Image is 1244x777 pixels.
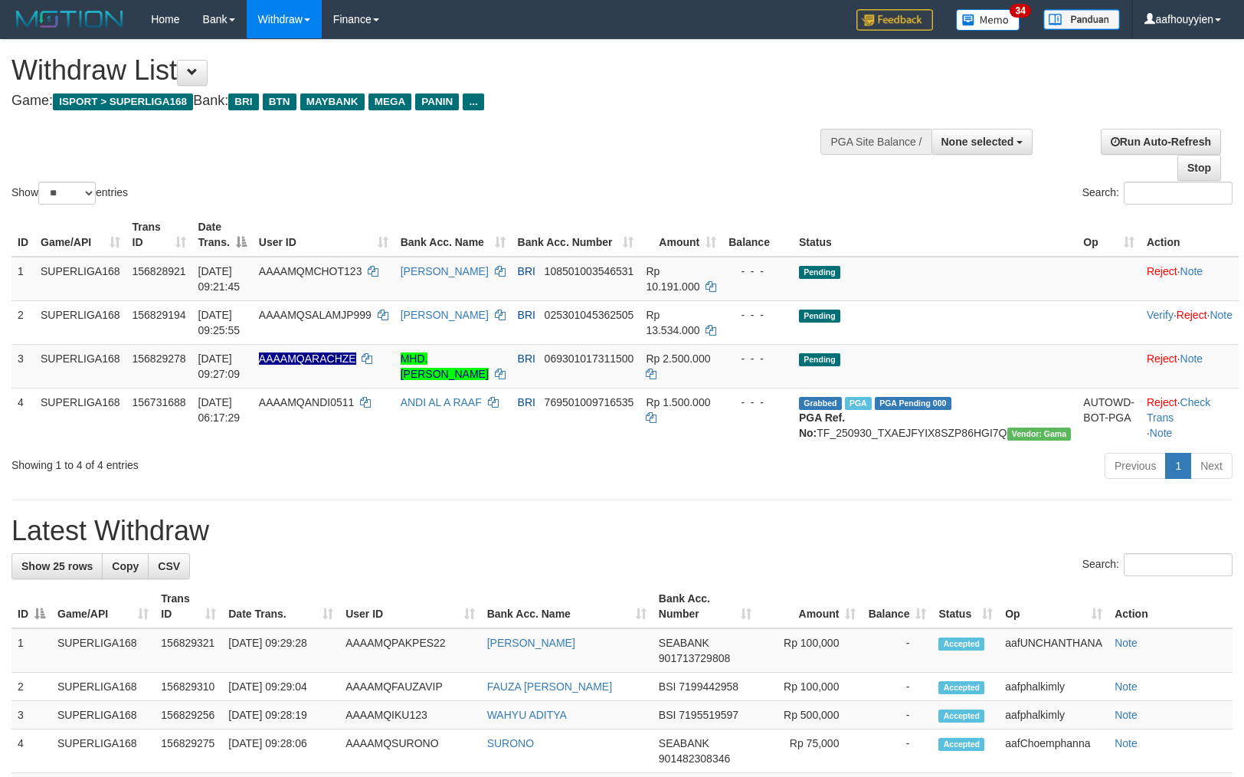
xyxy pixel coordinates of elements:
[679,680,738,693] span: Copy 7199442958 to clipboard
[11,182,128,205] label: Show entries
[401,352,489,380] a: MHD. [PERSON_NAME]
[1115,637,1138,649] a: Note
[938,638,984,651] span: Accepted
[222,701,339,729] td: [DATE] 09:28:19
[1115,737,1138,749] a: Note
[1177,309,1207,321] a: Reject
[799,353,840,366] span: Pending
[545,309,634,321] span: Copy 025301045362505 to clipboard
[1077,388,1141,447] td: AUTOWD-BOT-PGA
[133,265,186,277] span: 156828921
[300,93,365,110] span: MAYBANK
[646,309,699,336] span: Rp 13.534.000
[1077,213,1141,257] th: Op: activate to sort column ascending
[415,93,459,110] span: PANIN
[1124,182,1233,205] input: Search:
[722,213,793,257] th: Balance
[487,737,534,749] a: SURONO
[155,729,222,773] td: 156829275
[158,560,180,572] span: CSV
[1082,182,1233,205] label: Search:
[653,585,758,628] th: Bank Acc. Number: activate to sort column ascending
[1141,388,1239,447] td: · ·
[862,729,932,773] td: -
[11,344,34,388] td: 3
[11,213,34,257] th: ID
[155,701,222,729] td: 156829256
[999,701,1108,729] td: aafphalkimly
[512,213,640,257] th: Bank Acc. Number: activate to sort column ascending
[222,673,339,701] td: [DATE] 09:29:04
[11,729,51,773] td: 4
[339,729,480,773] td: AAAAMQSURONO
[758,673,863,701] td: Rp 100,000
[545,352,634,365] span: Copy 069301017311500 to clipboard
[1147,396,1210,424] a: Check Trans
[1043,9,1120,30] img: panduan.png
[259,396,355,408] span: AAAAMQANDI0511
[11,451,507,473] div: Showing 1 to 4 of 4 entries
[728,395,787,410] div: - - -
[11,93,814,109] h4: Game: Bank:
[999,729,1108,773] td: aafChoemphanna
[11,553,103,579] a: Show 25 rows
[938,681,984,694] span: Accepted
[999,585,1108,628] th: Op: activate to sort column ascending
[793,388,1077,447] td: TF_250930_TXAEJFYIX8SZP86HGI7Q
[192,213,253,257] th: Date Trans.: activate to sort column descending
[11,8,128,31] img: MOTION_logo.png
[545,265,634,277] span: Copy 108501003546531 to clipboard
[198,309,241,336] span: [DATE] 09:25:55
[518,265,535,277] span: BRI
[253,213,394,257] th: User ID: activate to sort column ascending
[545,396,634,408] span: Copy 769501009716535 to clipboard
[820,129,931,155] div: PGA Site Balance /
[1147,265,1177,277] a: Reject
[102,553,149,579] a: Copy
[259,352,356,365] span: Nama rekening ada tanda titik/strip, harap diedit
[38,182,96,205] select: Showentries
[11,585,51,628] th: ID: activate to sort column descending
[198,352,241,380] span: [DATE] 09:27:09
[126,213,192,257] th: Trans ID: activate to sort column ascending
[34,257,126,301] td: SUPERLIGA168
[1105,453,1166,479] a: Previous
[1147,309,1174,321] a: Verify
[793,213,1077,257] th: Status
[11,257,34,301] td: 1
[659,652,730,664] span: Copy 901713729808 to clipboard
[133,352,186,365] span: 156829278
[932,585,999,628] th: Status: activate to sort column ascending
[758,585,863,628] th: Amount: activate to sort column ascending
[51,729,155,773] td: SUPERLIGA168
[487,680,612,693] a: FAUZA [PERSON_NAME]
[21,560,93,572] span: Show 25 rows
[228,93,258,110] span: BRI
[1147,352,1177,365] a: Reject
[259,265,362,277] span: AAAAMQMCHOT123
[1101,129,1221,155] a: Run Auto-Refresh
[758,701,863,729] td: Rp 500,000
[1010,4,1030,18] span: 34
[401,396,482,408] a: ANDI AL A RAAF
[11,55,814,86] h1: Withdraw List
[646,265,699,293] span: Rp 10.191.000
[931,129,1033,155] button: None selected
[394,213,512,257] th: Bank Acc. Name: activate to sort column ascending
[339,585,480,628] th: User ID: activate to sort column ascending
[481,585,653,628] th: Bank Acc. Name: activate to sort column ascending
[862,701,932,729] td: -
[198,265,241,293] span: [DATE] 09:21:45
[679,709,738,721] span: Copy 7195519597 to clipboard
[728,351,787,366] div: - - -
[339,701,480,729] td: AAAAMQIKU123
[133,309,186,321] span: 156829194
[1141,344,1239,388] td: ·
[222,729,339,773] td: [DATE] 09:28:06
[51,585,155,628] th: Game/API: activate to sort column ascending
[862,585,932,628] th: Balance: activate to sort column ascending
[34,344,126,388] td: SUPERLIGA168
[368,93,412,110] span: MEGA
[799,310,840,323] span: Pending
[401,265,489,277] a: [PERSON_NAME]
